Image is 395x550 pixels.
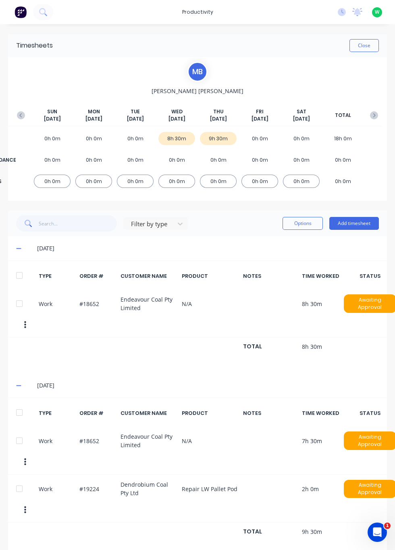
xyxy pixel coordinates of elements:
button: Close [349,39,379,52]
span: THU [213,108,223,115]
div: M B [187,62,208,82]
div: CUSTOMER NAME [121,272,177,280]
span: [DATE] [293,115,310,123]
div: 0h 0m [117,153,154,167]
div: 0h 0m [324,175,361,188]
div: TIME WORKED [302,409,356,417]
div: 0h 0m [324,153,361,167]
div: 0h 0m [241,175,278,188]
div: STATUS [361,409,379,417]
div: 9h 30m [200,132,237,145]
div: Timesheets [16,41,53,50]
div: STATUS [361,272,379,280]
div: 0h 0m [75,132,112,145]
div: [DATE] [37,244,379,253]
div: TIME WORKED [302,272,356,280]
span: WED [171,108,183,115]
div: [DATE] [37,381,379,390]
div: 0h 0m [117,175,154,188]
div: 0h 0m [158,153,195,167]
div: 0h 0m [241,153,278,167]
span: W [375,8,379,16]
div: productivity [178,6,217,18]
button: Options [283,217,323,230]
button: Add timesheet [329,217,379,230]
div: 0h 0m [75,175,112,188]
span: [DATE] [168,115,185,123]
div: 18h 0m [324,132,361,145]
div: 0h 0m [283,153,320,167]
div: 8h 30m [158,132,195,145]
div: TYPE [39,409,75,417]
span: SAT [297,108,306,115]
div: 0h 0m [200,153,237,167]
span: [DATE] [85,115,102,123]
div: 0h 0m [34,175,71,188]
div: NOTES [243,409,297,417]
span: [PERSON_NAME] [PERSON_NAME] [152,87,243,95]
iframe: Intercom live chat [368,523,387,542]
div: 0h 0m [117,132,154,145]
div: 0h 0m [34,132,71,145]
div: ORDER # [79,409,116,417]
div: ORDER # [79,272,116,280]
input: Search... [39,215,117,231]
div: PRODUCT [182,272,239,280]
div: 0h 0m [158,175,195,188]
span: MON [88,108,100,115]
div: 0h 0m [75,153,112,167]
span: [DATE] [252,115,268,123]
span: TUE [131,108,140,115]
div: NOTES [243,272,297,280]
span: TOTAL [335,112,351,119]
span: 1 [384,523,391,529]
span: SUN [47,108,57,115]
div: 0h 0m [283,132,320,145]
div: 0h 0m [241,132,278,145]
div: TYPE [39,272,75,280]
img: Factory [15,6,27,18]
span: [DATE] [127,115,144,123]
div: PRODUCT [182,409,239,417]
span: [DATE] [210,115,227,123]
span: [DATE] [44,115,61,123]
span: FRI [256,108,264,115]
div: 0h 0m [200,175,237,188]
div: 0h 0m [34,153,71,167]
div: 0h 0m [283,175,320,188]
div: CUSTOMER NAME [121,409,177,417]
